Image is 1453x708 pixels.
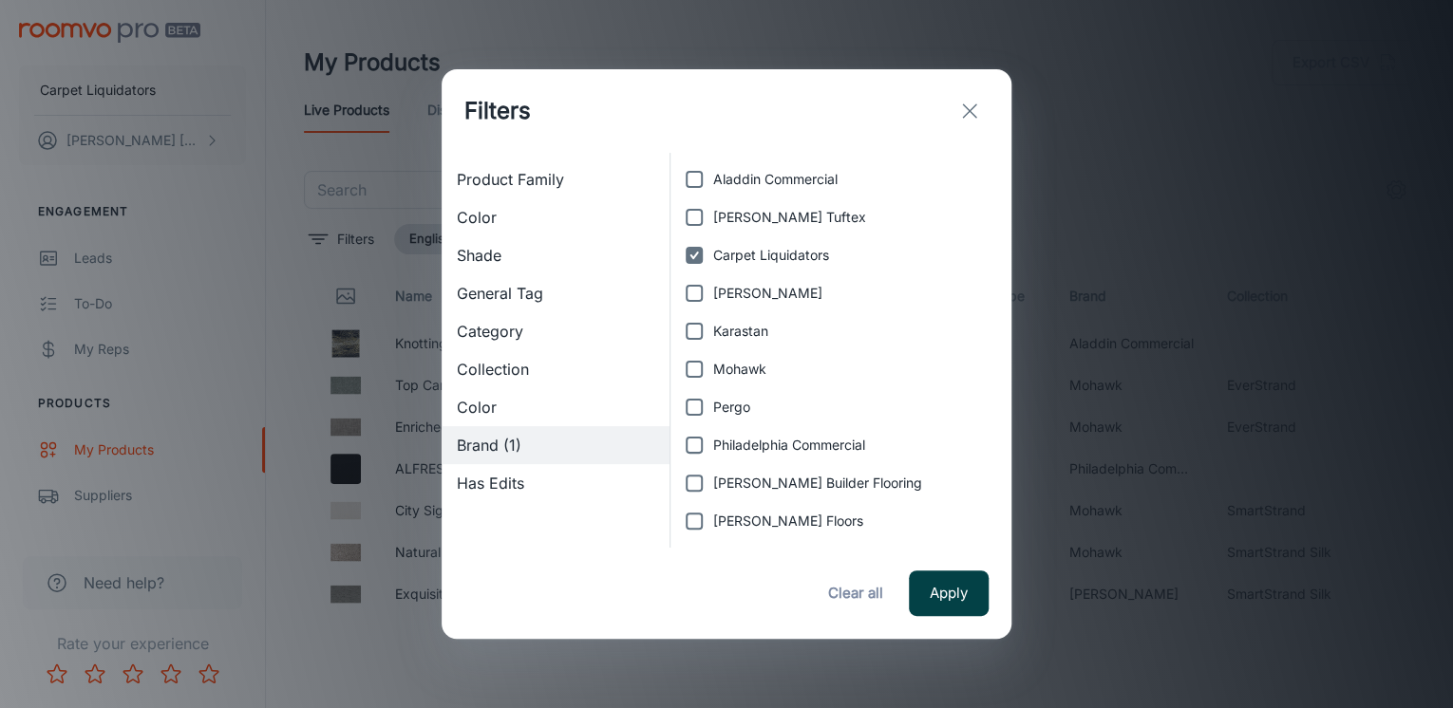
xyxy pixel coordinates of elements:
span: Color [457,396,654,419]
span: General Tag [457,282,654,305]
span: Philadelphia Commercial [713,435,865,456]
span: [PERSON_NAME] Floors [713,511,863,531]
div: Shade [442,236,670,274]
div: Has Edits [442,464,670,502]
button: Apply [909,570,989,616]
span: Mohawk [713,359,766,380]
span: Karastan [713,321,768,342]
span: Pergo [713,397,750,418]
span: Carpet Liquidators [713,245,829,266]
div: General Tag [442,274,670,312]
span: Shade [457,244,654,267]
span: Product Family [457,168,654,191]
div: Brand (1) [442,426,670,464]
span: [PERSON_NAME] Builder Flooring [713,473,922,494]
span: [PERSON_NAME] [713,283,822,304]
span: Aladdin Commercial [713,169,838,190]
div: Category [442,312,670,350]
button: exit [951,92,989,130]
span: Category [457,320,654,343]
span: Collection [457,358,654,381]
div: Collection [442,350,670,388]
span: [PERSON_NAME] Tuftex [713,207,866,228]
div: Color [442,198,670,236]
span: Brand (1) [457,434,654,456]
span: Has Edits [457,472,654,494]
div: Product Family [442,160,670,198]
button: Clear all [818,570,894,616]
div: Color [442,388,670,426]
span: Color [457,206,654,229]
h1: Filters [464,94,531,128]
